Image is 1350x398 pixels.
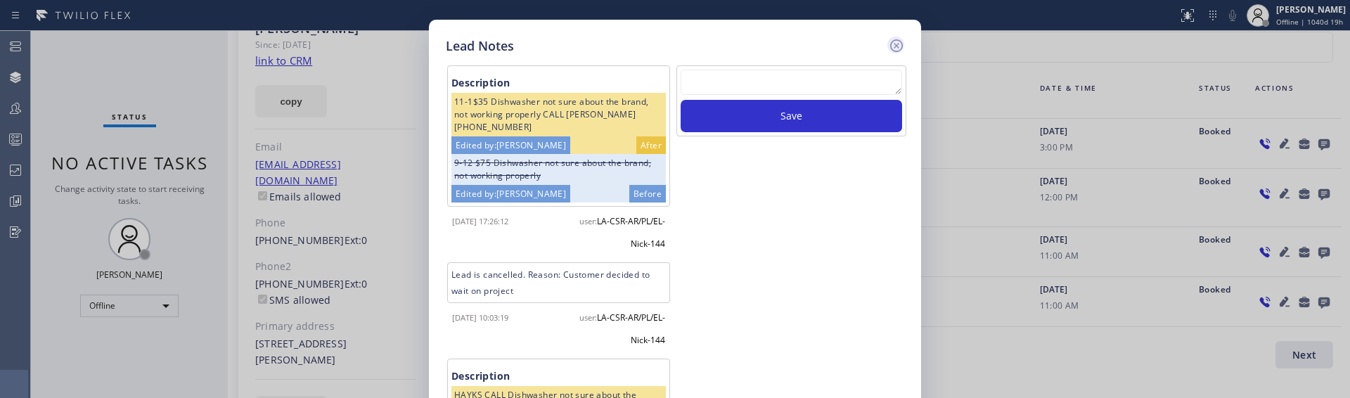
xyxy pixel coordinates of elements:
span: [DATE] 17:26:12 [452,216,508,226]
div: Edited by: [PERSON_NAME] [451,136,570,154]
div: Description [451,74,666,93]
div: After [636,136,666,154]
span: LA-CSR-AR/PL/EL-Nick-144 [597,312,665,346]
div: Lead is cancelled. Reason: Customer decided to wait on project [447,262,670,303]
span: LA-CSR-AR/PL/EL-Nick-144 [597,215,665,250]
div: Before [629,185,666,203]
div: Edited by: [PERSON_NAME] [451,185,570,203]
div: 11-1$35 Dishwasher not sure about the brand, not working properly CALL [PERSON_NAME] [PHONE_NUMBER] [451,93,666,136]
span: [DATE] 10:03:19 [452,312,508,323]
button: Save [681,100,902,132]
span: user: [579,216,597,226]
div: 9-12 $75 Dishwasher not sure about the brand, not working properly [451,154,666,185]
div: Description [451,367,666,386]
span: user: [579,312,597,323]
h5: Lead Notes [446,37,514,56]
